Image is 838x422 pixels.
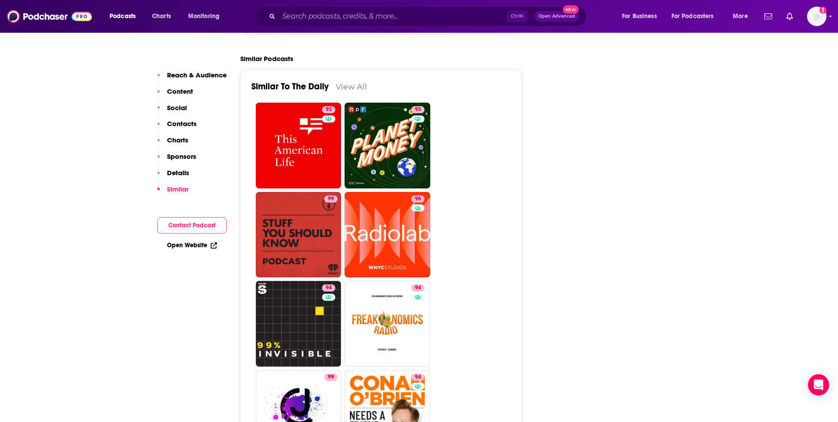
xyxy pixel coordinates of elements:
[167,104,187,112] p: Social
[761,9,776,24] a: Show notifications dropdown
[411,196,425,203] a: 96
[616,9,668,23] button: open menu
[345,281,430,367] a: 94
[157,169,189,185] button: Details
[322,106,335,113] a: 93
[157,217,227,234] button: Contact Podcast
[182,9,231,23] button: open menu
[326,105,332,114] span: 93
[328,195,334,203] span: 99
[324,196,337,203] a: 99
[328,373,334,382] span: 99
[157,185,189,201] button: Similar
[263,6,595,27] div: Search podcasts, credits, & more...
[622,10,657,23] span: For Business
[345,192,430,278] a: 96
[240,54,293,63] h2: Similar Podcasts
[666,9,727,23] button: open menu
[819,7,827,14] svg: Add a profile image
[671,10,714,23] span: For Podcasters
[411,284,425,292] a: 94
[807,7,827,26] span: Logged in as AlexMerceron
[733,10,748,23] span: More
[103,9,147,23] button: open menu
[167,119,197,128] p: Contacts
[167,136,188,144] p: Charts
[167,87,193,96] p: Content
[146,9,176,23] a: Charts
[411,374,425,381] a: 94
[167,242,217,249] a: Open Website
[415,195,421,203] span: 96
[727,9,759,23] button: open menu
[345,103,430,188] a: 93
[157,71,227,87] button: Reach & Audience
[188,10,220,23] span: Monitoring
[167,71,227,79] p: Reach & Audience
[157,119,197,136] button: Contacts
[7,8,92,25] img: Podchaser - Follow, Share and Rate Podcasts
[807,7,827,26] button: Show profile menu
[807,7,827,26] img: User Profile
[157,104,187,120] button: Social
[326,284,332,292] span: 94
[783,9,796,24] a: Show notifications dropdown
[415,373,421,382] span: 94
[167,152,196,161] p: Sponsors
[279,9,507,23] input: Search podcasts, credits, & more...
[256,103,341,188] a: 93
[167,169,189,177] p: Details
[256,281,341,367] a: 94
[538,14,575,19] span: Open Advanced
[415,284,421,292] span: 94
[167,185,189,193] p: Similar
[157,136,188,152] button: Charts
[324,374,337,381] a: 99
[808,374,829,395] div: Open Intercom Messenger
[507,11,527,22] span: Ctrl K
[152,10,171,23] span: Charts
[415,105,421,114] span: 93
[251,81,329,92] a: Similar To The Daily
[256,192,341,278] a: 99
[563,5,579,14] span: New
[322,284,335,292] a: 94
[535,11,579,22] button: Open AdvancedNew
[336,82,367,91] a: View All
[157,152,196,169] button: Sponsors
[157,87,193,104] button: Content
[411,106,425,113] a: 93
[110,10,136,23] span: Podcasts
